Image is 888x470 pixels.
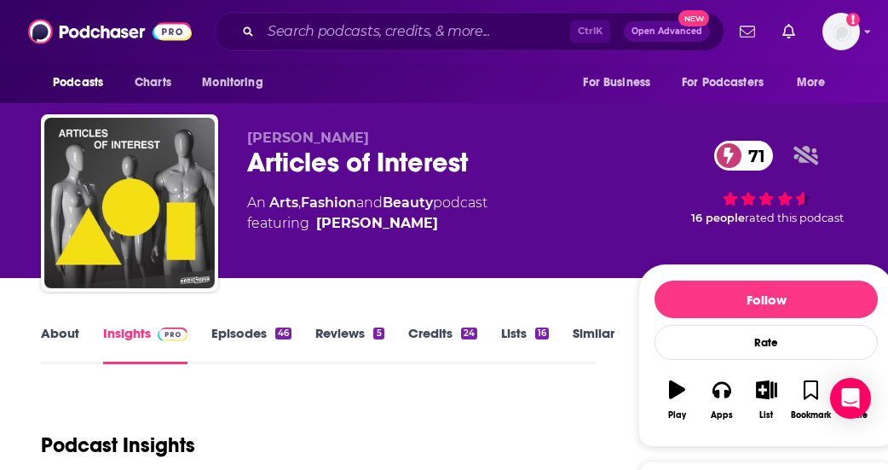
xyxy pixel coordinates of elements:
a: Similar [573,325,614,364]
div: 16 [535,328,549,339]
div: Bookmark [791,410,831,421]
div: 24 [461,328,477,339]
a: 71 [714,141,774,171]
span: For Podcasters [682,71,764,95]
a: Avery Trufelman [316,213,438,234]
button: List [744,369,788,431]
a: Beauty [383,194,433,211]
button: Bookmark [789,369,833,431]
button: open menu [190,67,285,99]
svg: Add a profile image [846,13,860,26]
a: Credits24 [408,325,477,364]
span: rated this podcast [745,212,844,224]
div: Apps [711,410,733,421]
button: Share [833,369,878,431]
button: Apps [700,369,744,431]
input: Search podcasts, credits, & more... [261,18,570,45]
a: About [41,325,79,364]
span: , [298,194,301,211]
div: 5 [373,328,383,339]
a: Fashion [301,194,356,211]
span: 71 [731,141,774,171]
div: List [759,410,773,421]
button: open menu [571,67,672,99]
span: More [797,71,826,95]
span: Charts [135,71,171,95]
img: User Profile [822,13,860,50]
span: 16 people [691,212,745,224]
a: Charts [124,67,182,99]
a: Arts [269,194,298,211]
div: Rate [654,325,878,360]
a: InsightsPodchaser Pro [103,325,187,364]
span: and [356,194,383,211]
span: featuring [247,213,487,234]
span: [PERSON_NAME] [247,130,369,146]
img: Articles of Interest [44,118,215,288]
a: Episodes46 [211,325,291,364]
div: Open Intercom Messenger [830,378,871,419]
span: Open Advanced [631,27,702,36]
button: open menu [41,67,125,99]
span: Monitoring [202,71,262,95]
span: For Business [583,71,650,95]
div: Search podcasts, credits, & more... [214,12,724,51]
span: Logged in as AtriaBooks [822,13,860,50]
button: Follow [654,281,878,318]
div: 46 [275,328,291,339]
div: Play [668,410,686,421]
h1: Podcast Insights [41,432,195,458]
button: open menu [671,67,788,99]
div: An podcast [247,193,487,234]
span: Ctrl K [570,20,610,43]
button: Open AdvancedNew [624,21,710,42]
a: Lists16 [501,325,549,364]
button: Play [654,369,699,431]
button: open menu [785,67,847,99]
span: Podcasts [53,71,103,95]
a: Show notifications dropdown [733,17,762,46]
span: New [678,10,709,26]
img: Podchaser - Follow, Share and Rate Podcasts [28,15,192,48]
a: Show notifications dropdown [776,17,802,46]
button: Show profile menu [822,13,860,50]
a: Reviews5 [315,325,383,364]
img: Podchaser Pro [158,328,187,341]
